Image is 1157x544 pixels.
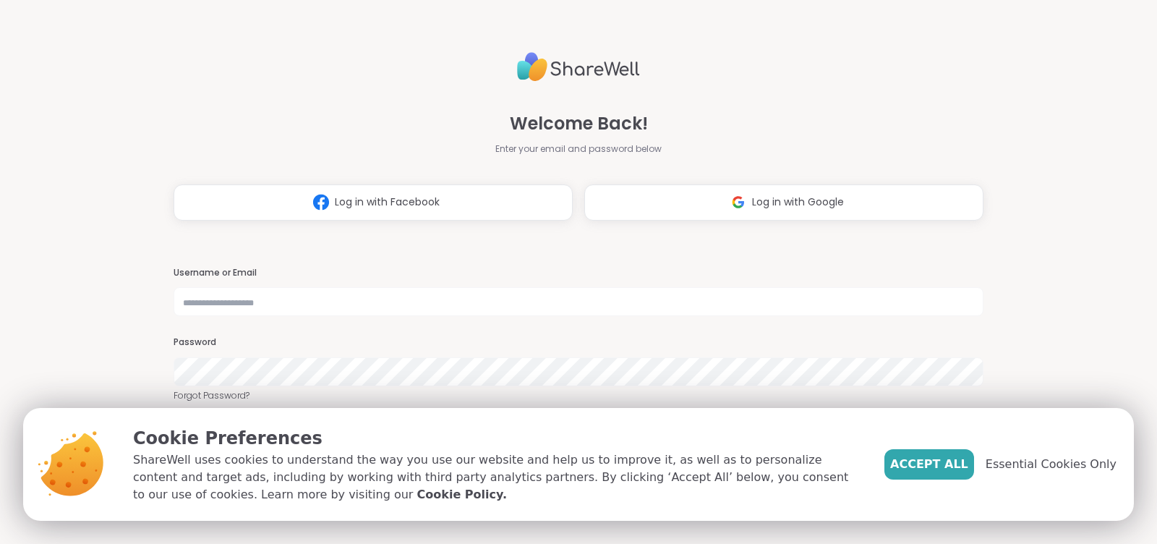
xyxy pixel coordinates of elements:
span: Accept All [890,456,968,473]
p: ShareWell uses cookies to understand the way you use our website and help us to improve it, as we... [133,451,861,503]
img: ShareWell Logo [517,46,640,88]
h3: Username or Email [174,267,983,279]
p: Cookie Preferences [133,425,861,451]
span: Log in with Google [752,195,844,210]
span: Essential Cookies Only [986,456,1117,473]
h3: Password [174,336,983,349]
button: Log in with Google [584,184,983,221]
span: Welcome Back! [510,111,648,137]
span: Log in with Facebook [335,195,440,210]
span: Enter your email and password below [495,143,662,156]
button: Log in with Facebook [174,184,573,221]
img: ShareWell Logomark [725,189,752,216]
img: ShareWell Logomark [307,189,335,216]
a: Forgot Password? [174,389,983,402]
button: Accept All [884,449,974,480]
a: Cookie Policy. [417,486,507,503]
